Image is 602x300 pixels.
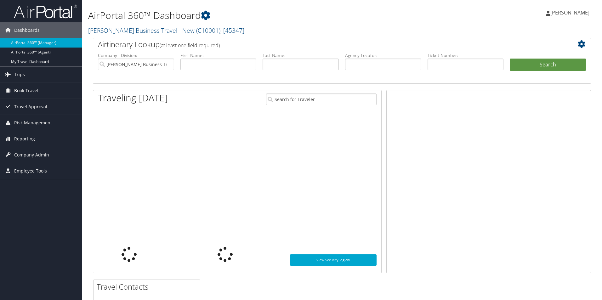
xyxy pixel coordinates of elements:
[14,99,47,115] span: Travel Approval
[14,22,40,38] span: Dashboards
[14,115,52,131] span: Risk Management
[14,67,25,82] span: Trips
[98,91,168,105] h1: Traveling [DATE]
[98,52,174,59] label: Company - Division:
[88,9,427,22] h1: AirPortal 360™ Dashboard
[14,83,38,99] span: Book Travel
[510,59,586,71] button: Search
[290,254,377,266] a: View SecurityLogic®
[97,281,200,292] h2: Travel Contacts
[98,39,544,50] h2: Airtinerary Lookup
[345,52,421,59] label: Agency Locator:
[180,52,257,59] label: First Name:
[88,26,244,35] a: [PERSON_NAME] Business Travel - New
[14,163,47,179] span: Employee Tools
[160,42,220,49] span: (at least one field required)
[196,26,220,35] span: ( C10001 )
[550,9,589,16] span: [PERSON_NAME]
[263,52,339,59] label: Last Name:
[14,131,35,147] span: Reporting
[546,3,596,22] a: [PERSON_NAME]
[14,147,49,163] span: Company Admin
[428,52,504,59] label: Ticket Number:
[266,93,377,105] input: Search for Traveler
[14,4,77,19] img: airportal-logo.png
[220,26,244,35] span: , [ 45347 ]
